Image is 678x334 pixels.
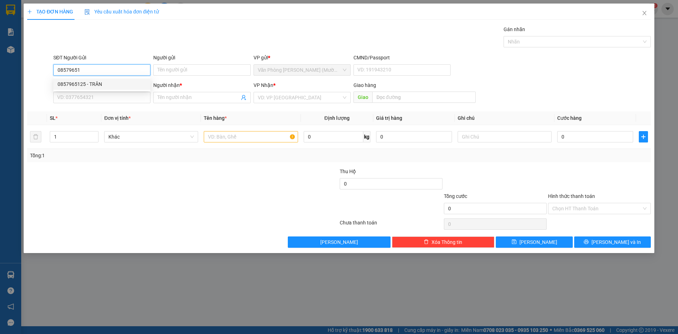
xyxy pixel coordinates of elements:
[320,238,358,246] span: [PERSON_NAME]
[59,27,97,33] b: [DOMAIN_NAME]
[496,236,572,248] button: save[PERSON_NAME]
[584,239,589,245] span: printer
[108,131,194,142] span: Khác
[504,27,525,32] label: Gán nhãn
[84,9,159,14] span: Yêu cầu xuất hóa đơn điện tử
[353,54,451,61] div: CMND/Passport
[591,238,641,246] span: [PERSON_NAME] và In
[258,65,346,75] span: Văn Phòng Trần Phú (Mường Thanh)
[153,54,250,61] div: Người gửi
[339,219,443,231] div: Chưa thanh toán
[635,4,654,23] button: Close
[519,238,557,246] span: [PERSON_NAME]
[557,115,582,121] span: Cước hàng
[9,46,40,79] b: [PERSON_NAME]
[458,131,552,142] input: Ghi Chú
[353,92,372,103] span: Giao
[372,92,476,103] input: Dọc đường
[455,111,554,125] th: Ghi chú
[53,78,150,90] div: 0857965125 - TRÂN
[30,152,262,159] div: Tổng: 1
[376,131,452,142] input: 0
[288,236,391,248] button: [PERSON_NAME]
[432,238,462,246] span: Xóa Thông tin
[444,193,467,199] span: Tổng cước
[77,9,94,26] img: logo.jpg
[376,115,402,121] span: Giá trị hàng
[512,239,517,245] span: save
[204,115,227,121] span: Tên hàng
[254,82,273,88] span: VP Nhận
[548,193,595,199] label: Hình thức thanh toán
[254,54,351,61] div: VP gửi
[363,131,370,142] span: kg
[58,80,146,88] div: 0857965125 - TRÂN
[30,131,41,142] button: delete
[241,95,246,100] span: user-add
[46,10,68,56] b: BIÊN NHẬN GỬI HÀNG
[27,9,73,14] span: TẠO ĐƠN HÀNG
[50,115,55,121] span: SL
[9,9,44,44] img: logo.jpg
[340,169,356,174] span: Thu Hộ
[639,134,648,140] span: plus
[642,10,647,16] span: close
[84,9,90,15] img: icon
[392,236,495,248] button: deleteXóa Thông tin
[104,115,131,121] span: Đơn vị tính
[639,131,648,142] button: plus
[574,236,651,248] button: printer[PERSON_NAME] và In
[424,239,429,245] span: delete
[204,131,298,142] input: VD: Bàn, Ghế
[59,34,97,42] li: (c) 2017
[325,115,350,121] span: Định lượng
[353,82,376,88] span: Giao hàng
[153,81,250,89] div: Người nhận
[53,54,150,61] div: SĐT Người Gửi
[27,9,32,14] span: plus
